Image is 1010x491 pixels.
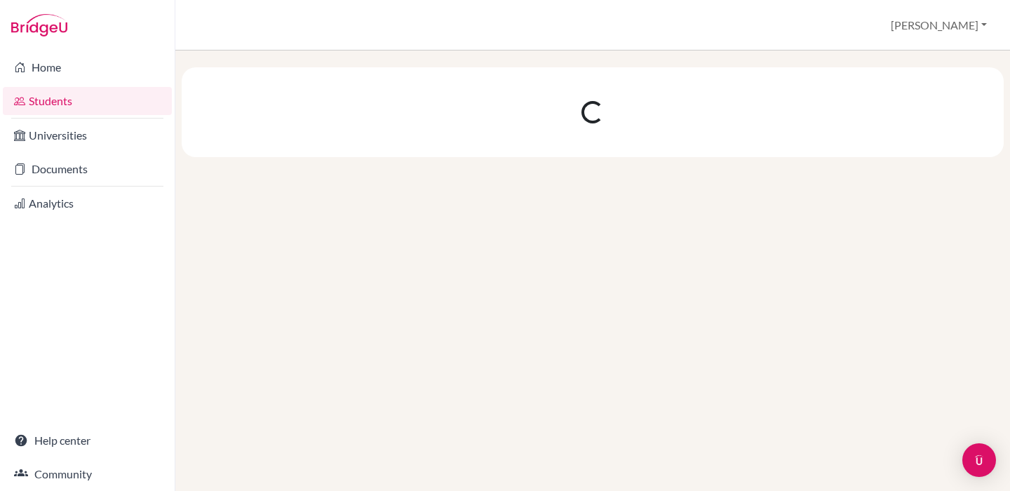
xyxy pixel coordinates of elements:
[3,53,172,81] a: Home
[3,426,172,455] a: Help center
[3,87,172,115] a: Students
[3,460,172,488] a: Community
[962,443,996,477] div: Open Intercom Messenger
[884,12,993,39] button: [PERSON_NAME]
[11,14,67,36] img: Bridge-U
[3,155,172,183] a: Documents
[3,121,172,149] a: Universities
[3,189,172,217] a: Analytics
